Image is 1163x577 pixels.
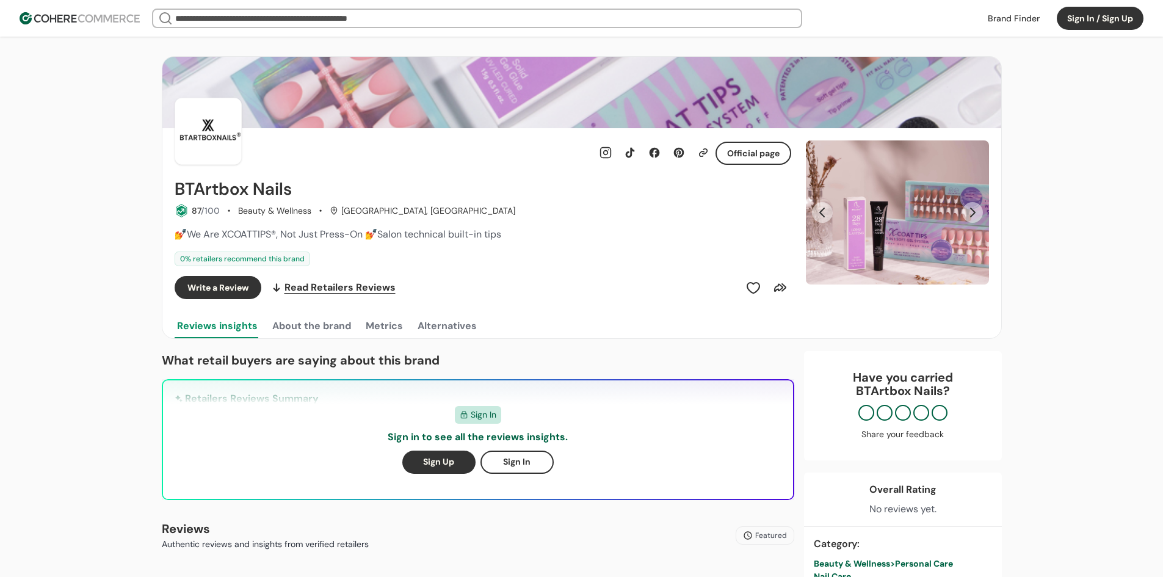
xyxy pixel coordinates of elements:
span: Beauty & Wellness [814,558,890,569]
button: Previous Slide [812,202,833,223]
a: Read Retailers Reviews [271,276,396,299]
img: Cohere Logo [20,12,140,24]
button: Sign Up [402,451,476,474]
div: Category : [814,537,992,551]
p: What retail buyers are saying about this brand [162,351,794,369]
span: Featured [755,530,787,541]
p: Sign in to see all the reviews insights. [388,430,568,445]
div: No reviews yet. [869,502,937,517]
div: Beauty & Wellness [238,205,311,217]
div: Overall Rating [869,482,937,497]
div: Slide 1 [806,140,989,285]
button: Metrics [363,314,405,338]
div: [GEOGRAPHIC_DATA], [GEOGRAPHIC_DATA] [330,205,515,217]
div: Carousel [806,140,989,285]
img: Slide 0 [806,140,989,285]
button: Next Slide [962,202,983,223]
div: 0 % retailers recommend this brand [175,252,310,266]
img: Brand Photo [175,98,242,165]
button: Write a Review [175,276,261,299]
p: BTArtbox Nails ? [816,384,990,397]
button: Sign In / Sign Up [1057,7,1143,30]
img: Brand cover image [162,57,1001,128]
button: Alternatives [415,314,479,338]
div: Have you carried [816,371,990,397]
span: Sign In [471,408,496,421]
h2: BTArtbox Nails [175,180,292,199]
div: Share your feedback [816,428,990,441]
button: Reviews insights [175,314,260,338]
span: Read Retailers Reviews [284,280,396,295]
button: Sign In [480,451,554,474]
span: Personal Care [895,558,953,569]
span: > [890,558,895,569]
span: 💅We Are XCOATTIPS®, Not Just Press-On 💅Salon technical built-in tips [175,228,501,241]
p: Authentic reviews and insights from verified retailers [162,538,369,551]
button: Official page [716,142,791,165]
span: 87 [192,205,201,216]
span: /100 [201,205,220,216]
button: About the brand [270,314,353,338]
b: Reviews [162,521,210,537]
